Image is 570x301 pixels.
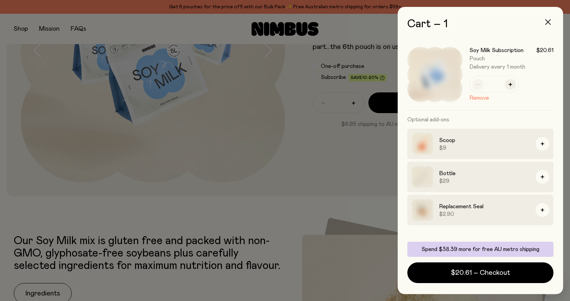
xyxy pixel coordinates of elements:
h3: Optional add-ons [407,111,553,129]
button: Remove [469,94,489,102]
h3: Replacement Seal [439,202,530,211]
span: Pouch [469,56,485,61]
span: $2.90 [439,211,530,218]
h2: Cart – 1 [407,18,553,30]
p: Spend $38.39 more for free AU metro shipping [411,246,549,253]
span: $20.61 [536,47,553,54]
span: $29 [439,178,530,184]
h3: Soy Milk Subscription [469,47,523,54]
span: $9 [439,144,530,151]
span: $20.61 – Checkout [451,268,510,278]
h3: Bottle [439,169,530,178]
span: Delivery every 1 month [469,63,553,70]
button: $20.61 – Checkout [407,262,553,283]
h3: Scoop [439,136,530,144]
